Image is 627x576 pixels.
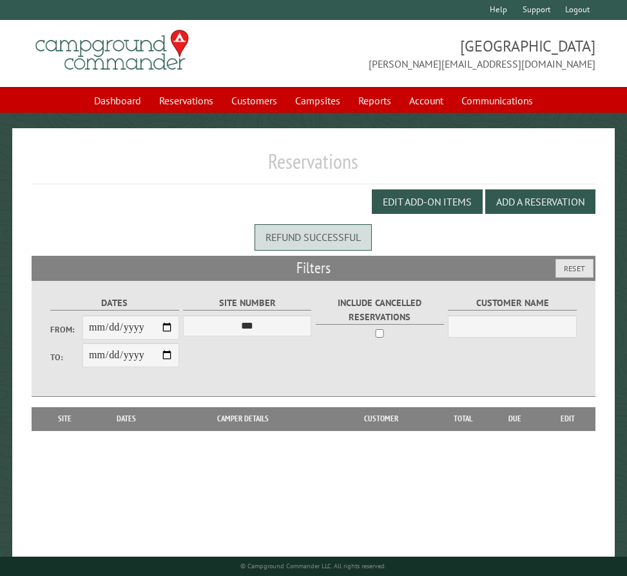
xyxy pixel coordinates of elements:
a: Reports [351,88,399,113]
label: Dates [50,296,178,311]
a: Campsites [287,88,348,113]
th: Site [38,407,92,430]
span: [GEOGRAPHIC_DATA] [PERSON_NAME][EMAIL_ADDRESS][DOMAIN_NAME] [314,35,596,72]
h2: Filters [32,256,596,280]
a: Account [401,88,451,113]
a: Dashboard [86,88,149,113]
a: Reservations [151,88,221,113]
button: Reset [555,259,593,278]
label: To: [50,351,82,363]
button: Add a Reservation [485,189,595,214]
label: Customer Name [448,296,576,311]
img: Campground Commander [32,25,193,75]
a: Customers [224,88,285,113]
th: Camper Details [161,407,324,430]
button: Edit Add-on Items [372,189,483,214]
label: Site Number [183,296,311,311]
small: © Campground Commander LLC. All rights reserved. [240,562,386,570]
th: Total [438,407,489,430]
label: From: [50,323,82,336]
h1: Reservations [32,149,596,184]
th: Edit [541,407,596,430]
th: Dates [91,407,161,430]
th: Customer [324,407,437,430]
th: Due [489,407,541,430]
label: Include Cancelled Reservations [316,296,444,324]
a: Communications [454,88,541,113]
div: Refund successful [255,224,372,250]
